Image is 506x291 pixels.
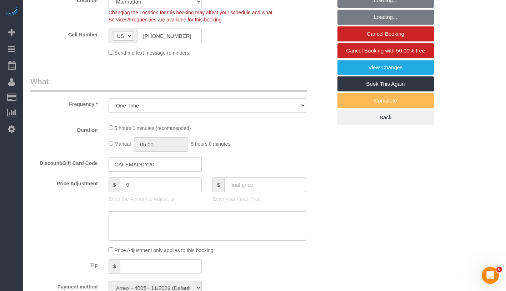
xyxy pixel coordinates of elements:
input: Cell Number [137,29,202,43]
a: Cancel Booking [337,26,434,41]
label: Discount/Gift Card Code [25,157,103,167]
label: Tip [25,259,103,269]
span: $ [109,259,120,274]
label: Payment method [25,281,103,290]
span: Price Adjustment only applies to this booking [115,247,214,253]
span: 6 [496,267,502,272]
a: View Changes [337,60,434,75]
img: Automaid Logo [4,7,19,17]
p: Enter your Final Price [212,195,306,202]
span: Changing the Location for this booking may affect your schedule and what Services/Frequencies are... [109,10,272,22]
label: Frequency * [25,98,103,108]
a: Book This Again [337,76,434,91]
label: Price Adjustment [25,177,103,187]
legend: What [30,76,307,92]
label: Duration [25,124,103,134]
span: Cancel Booking with 50.00% Fee [346,47,425,54]
span: 5 hours 0 minutes [191,141,230,147]
input: final price [224,177,306,192]
p: Enter the Amount to Adjust, or [109,195,202,202]
span: Manual [115,141,131,147]
a: Cancel Booking with 50.00% Fee [337,43,434,58]
iframe: Intercom live chat [482,267,499,284]
label: Cell Number [25,29,103,38]
span: $ [212,177,224,192]
span: 5 hours 0 minutes (recommended) [115,125,191,131]
span: $ [109,177,120,192]
a: Back [337,110,434,125]
span: Send me text message reminders [115,50,189,56]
